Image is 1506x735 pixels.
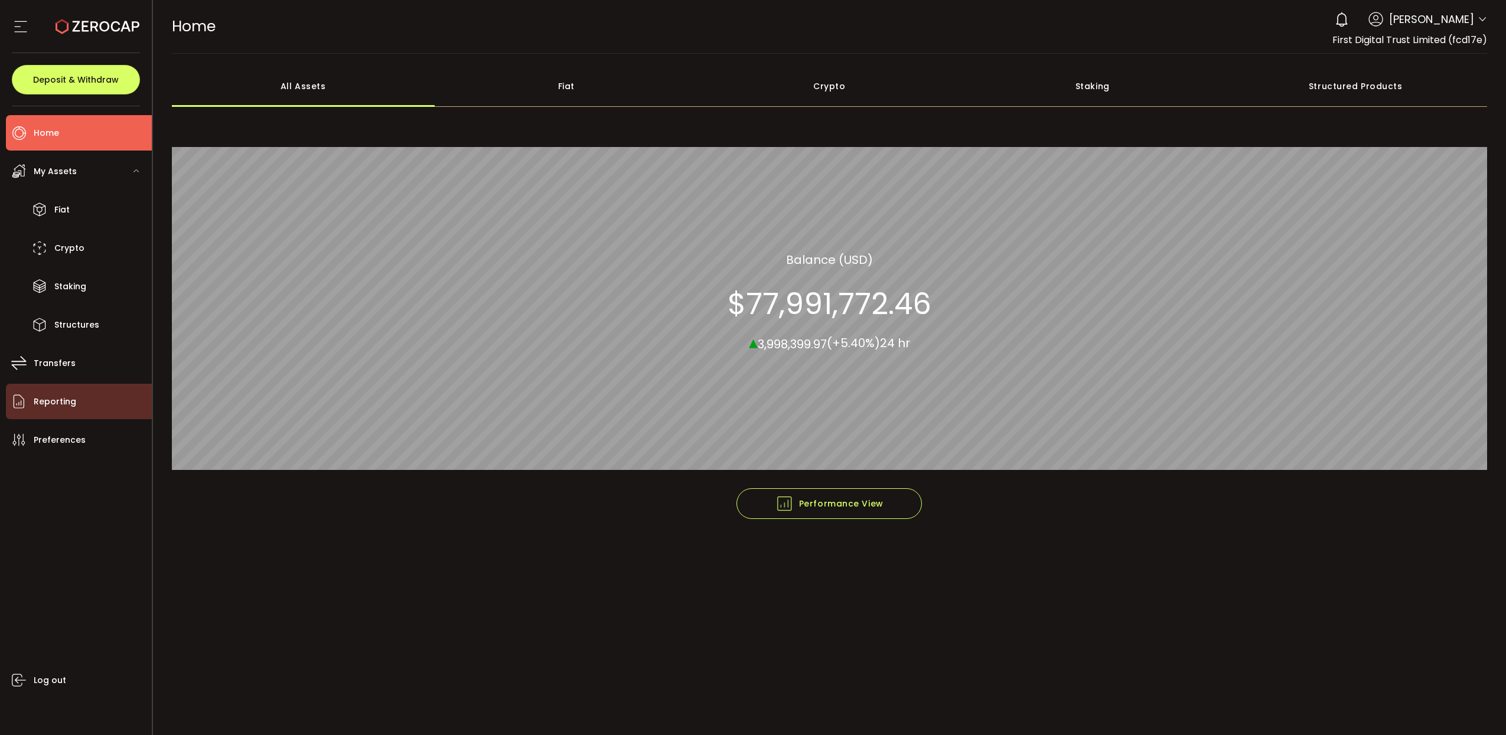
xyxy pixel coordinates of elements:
[34,355,76,372] span: Transfers
[1332,33,1487,47] span: First Digital Trust Limited (fcd17e)
[34,163,77,180] span: My Assets
[961,66,1224,107] div: Staking
[736,488,922,519] button: Performance View
[728,286,931,321] section: $77,991,772.46
[33,76,119,84] span: Deposit & Withdraw
[54,201,70,218] span: Fiat
[827,335,880,351] span: (+5.40%)
[34,393,76,410] span: Reporting
[34,432,86,449] span: Preferences
[775,495,884,512] span: Performance View
[698,66,961,107] div: Crypto
[172,66,435,107] div: All Assets
[1389,11,1474,27] span: [PERSON_NAME]
[34,125,59,142] span: Home
[749,329,758,354] span: ▴
[54,316,99,334] span: Structures
[54,240,84,257] span: Crypto
[34,672,66,689] span: Log out
[786,250,873,268] section: Balance (USD)
[758,335,827,352] span: 3,998,399.97
[12,65,140,94] button: Deposit & Withdraw
[1224,66,1488,107] div: Structured Products
[54,278,86,295] span: Staking
[172,16,216,37] span: Home
[1447,678,1506,735] iframe: Chat Widget
[435,66,698,107] div: Fiat
[880,335,910,351] span: 24 hr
